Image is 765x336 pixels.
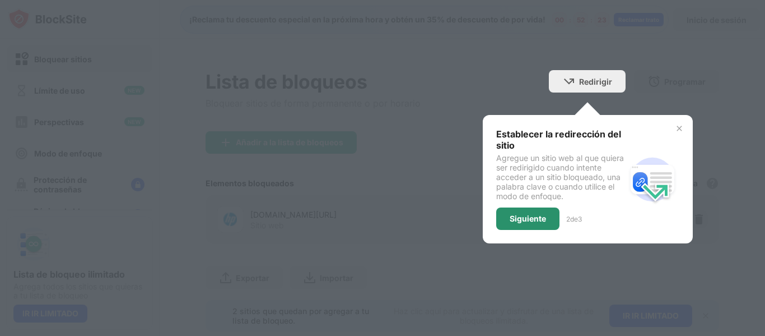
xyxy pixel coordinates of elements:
[496,128,621,151] font: Establecer la redirección del sitio
[578,215,582,223] font: 3
[570,215,578,223] font: de
[496,153,624,201] font: Agregue un sitio web al que quiera ser redirigido cuando intente acceder a un sitio bloqueado, un...
[675,124,684,133] img: x-button.svg
[626,153,679,206] img: redirect.svg
[566,215,570,223] font: 2
[579,77,612,86] font: Redirigir
[510,214,546,223] font: Siguiente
